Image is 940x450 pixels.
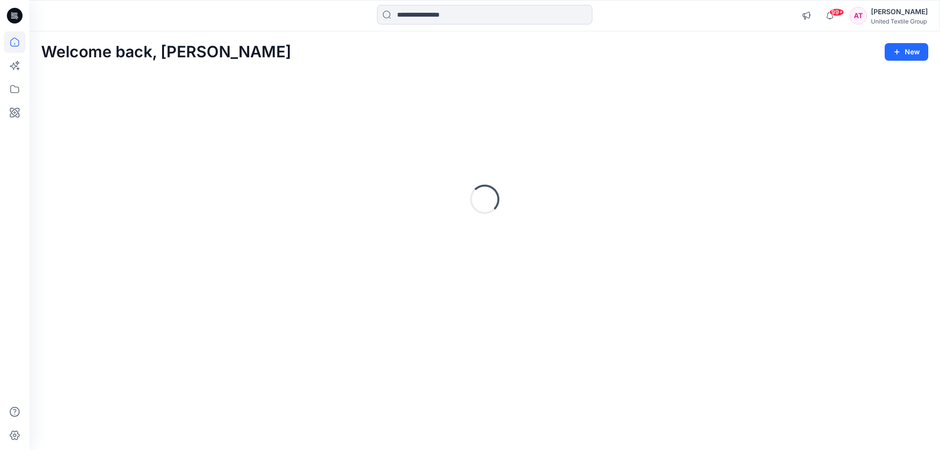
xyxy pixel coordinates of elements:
[871,18,928,25] div: United Textile Group
[829,8,844,16] span: 99+
[885,43,928,61] button: New
[871,6,928,18] div: [PERSON_NAME]
[849,7,867,24] div: AT
[41,43,291,61] h2: Welcome back, [PERSON_NAME]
